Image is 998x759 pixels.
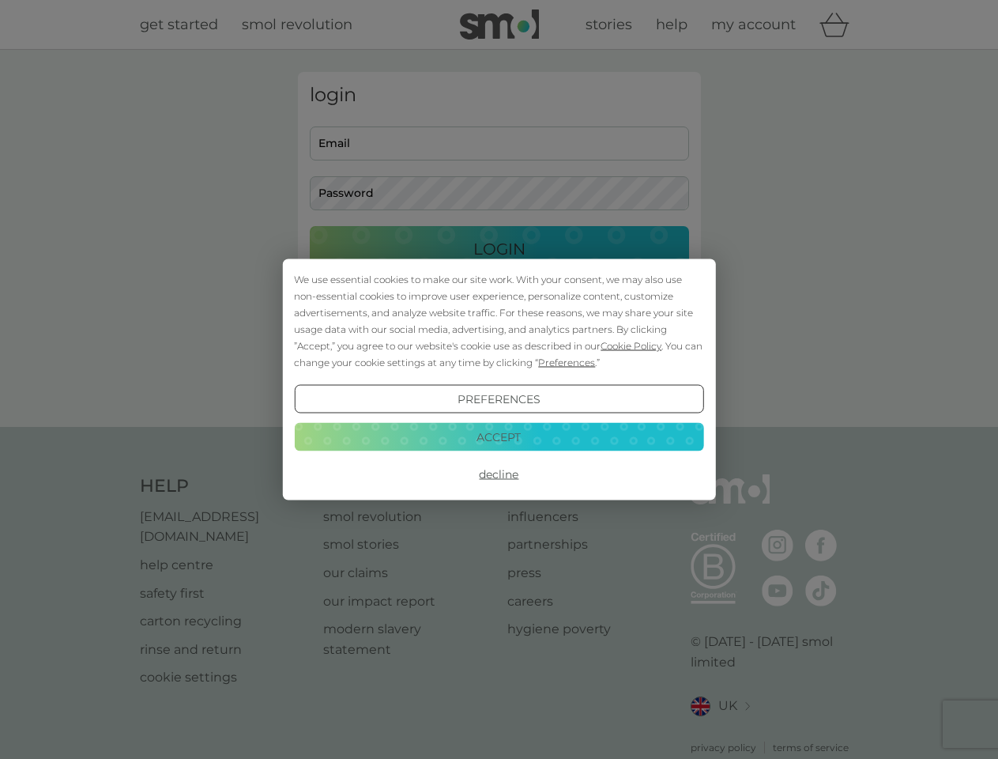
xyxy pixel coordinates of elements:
[601,340,661,352] span: Cookie Policy
[294,460,703,489] button: Decline
[294,271,703,371] div: We use essential cookies to make our site work. With your consent, we may also use non-essential ...
[538,357,595,368] span: Preferences
[294,422,703,451] button: Accept
[294,385,703,413] button: Preferences
[282,259,715,500] div: Cookie Consent Prompt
